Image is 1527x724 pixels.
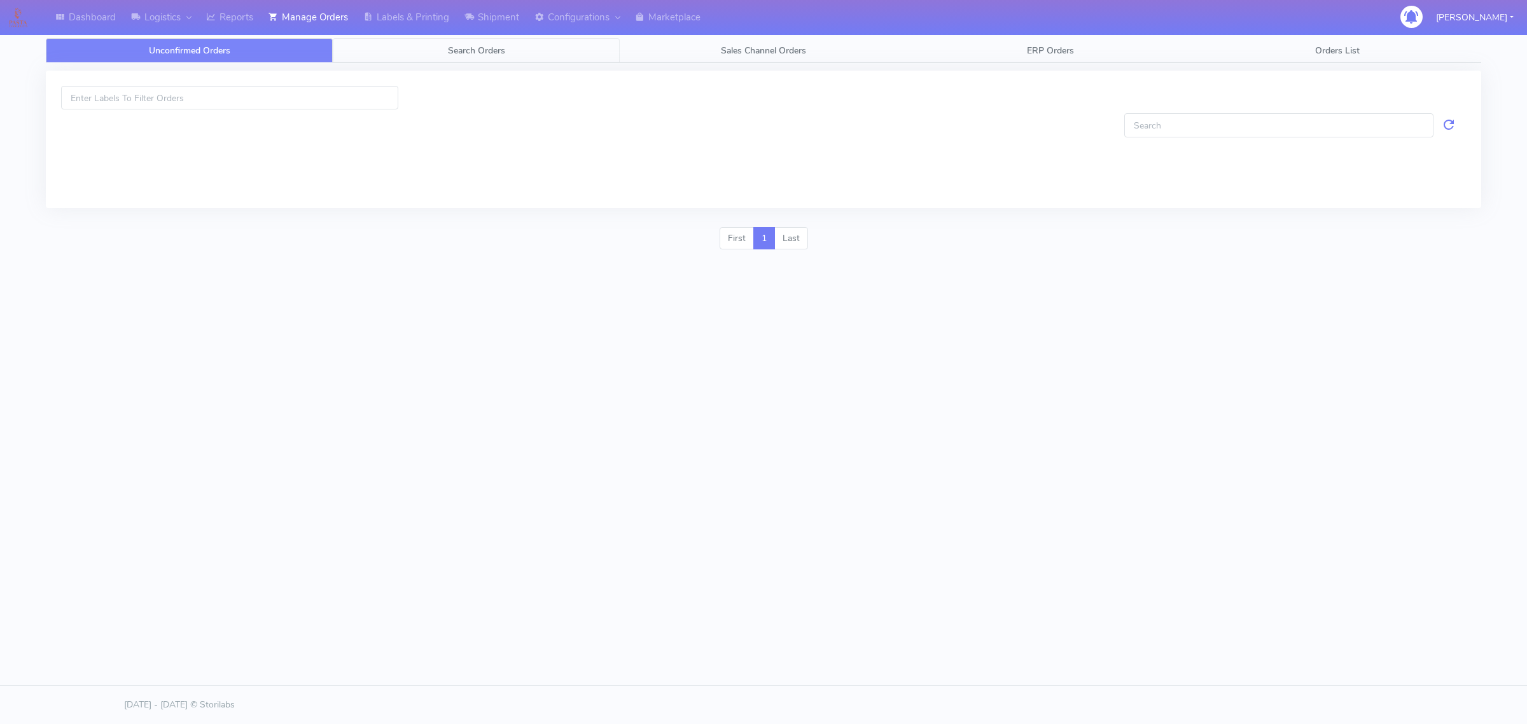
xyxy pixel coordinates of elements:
[721,45,806,57] span: Sales Channel Orders
[46,38,1481,63] ul: Tabs
[1315,45,1360,57] span: Orders List
[1124,113,1433,137] input: Search
[448,45,505,57] span: Search Orders
[149,45,230,57] span: Unconfirmed Orders
[1027,45,1074,57] span: ERP Orders
[61,86,398,109] input: Enter Labels To Filter Orders
[753,227,775,250] a: 1
[1426,4,1523,31] button: [PERSON_NAME]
